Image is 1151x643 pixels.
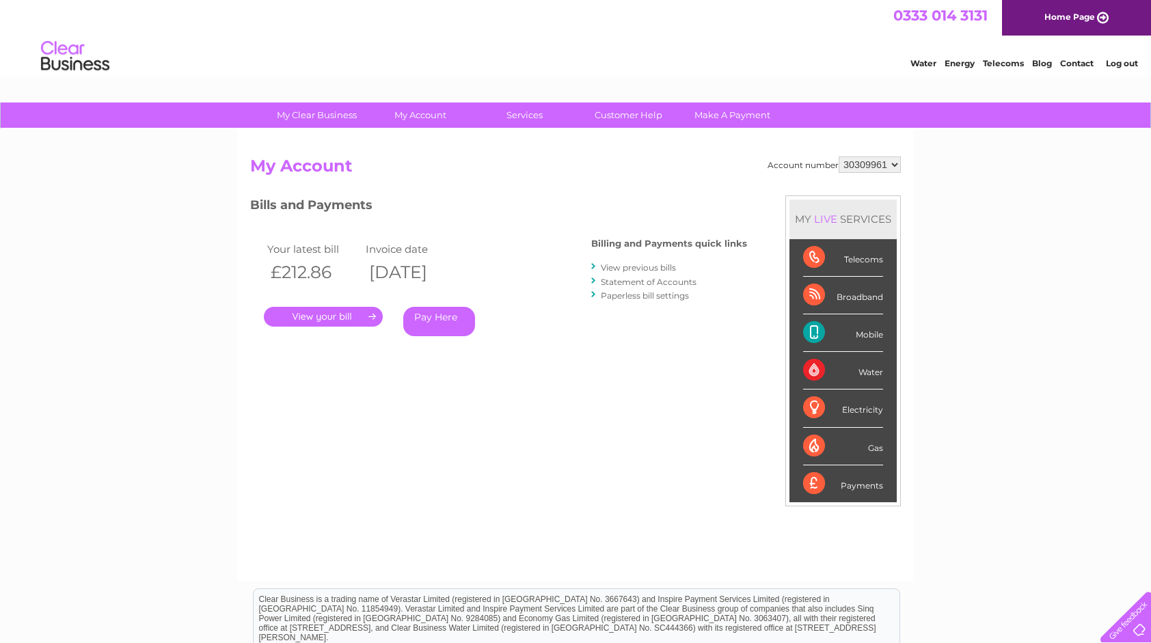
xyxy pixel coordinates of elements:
div: Telecoms [803,239,883,277]
a: Water [910,58,936,68]
div: Water [803,352,883,389]
a: Statement of Accounts [601,277,696,287]
div: Payments [803,465,883,502]
td: Your latest bill [264,240,362,258]
div: LIVE [811,213,840,225]
div: MY SERVICES [789,200,897,238]
a: View previous bills [601,262,676,273]
a: Log out [1106,58,1138,68]
a: Energy [945,58,975,68]
div: Broadband [803,277,883,314]
th: £212.86 [264,258,362,286]
a: Customer Help [572,102,685,128]
div: Account number [768,156,901,173]
a: Services [468,102,581,128]
div: Clear Business is a trading name of Verastar Limited (registered in [GEOGRAPHIC_DATA] No. 3667643... [254,8,899,66]
h4: Billing and Payments quick links [591,238,747,249]
a: My Account [364,102,477,128]
a: Pay Here [403,307,475,336]
a: Make A Payment [676,102,789,128]
div: Electricity [803,389,883,427]
h3: Bills and Payments [250,195,747,219]
div: Mobile [803,314,883,352]
a: My Clear Business [260,102,373,128]
td: Invoice date [362,240,461,258]
a: . [264,307,383,327]
a: Paperless bill settings [601,290,689,301]
img: logo.png [40,36,110,77]
a: Blog [1032,58,1052,68]
a: Telecoms [983,58,1024,68]
a: 0333 014 3131 [893,7,988,24]
div: Gas [803,428,883,465]
h2: My Account [250,156,901,182]
th: [DATE] [362,258,461,286]
a: Contact [1060,58,1094,68]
